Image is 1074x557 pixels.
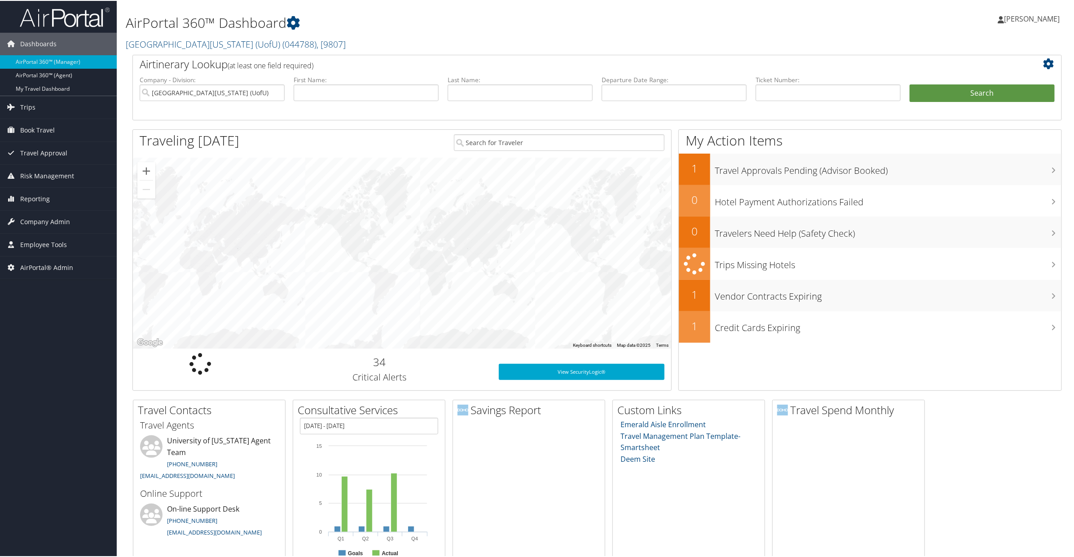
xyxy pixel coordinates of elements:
h2: Savings Report [458,402,605,417]
span: Company Admin [20,210,70,232]
a: [PERSON_NAME] [998,4,1069,31]
span: Dashboards [20,32,57,54]
span: (at least one field required) [228,60,313,70]
h1: My Action Items [679,130,1061,149]
h2: Custom Links [617,402,765,417]
a: Deem Site [621,453,656,463]
a: View SecurityLogic® [499,363,665,379]
a: 1Travel Approvals Pending (Advisor Booked) [679,153,1061,184]
a: Emerald Aisle Enrollment [621,419,706,429]
h3: Credit Cards Expiring [715,316,1061,333]
a: Terms (opens in new tab) [656,342,669,347]
h3: Vendor Contracts Expiring [715,285,1061,302]
a: 1Vendor Contracts Expiring [679,279,1061,310]
a: [PHONE_NUMBER] [167,516,217,524]
a: [EMAIL_ADDRESS][DOMAIN_NAME] [167,527,262,535]
span: , [ 9807 ] [317,37,346,49]
h2: Consultative Services [298,402,445,417]
a: 0Travelers Need Help (Safety Check) [679,216,1061,247]
span: ( 044788 ) [282,37,317,49]
h1: AirPortal 360™ Dashboard [126,13,754,31]
h3: Travelers Need Help (Safety Check) [715,222,1061,239]
img: Google [135,336,165,348]
h3: Trips Missing Hotels [715,253,1061,270]
button: Search [910,84,1055,102]
button: Zoom in [137,161,155,179]
span: AirPortal® Admin [20,256,73,278]
img: domo-logo.png [777,404,788,415]
h3: Travel Approvals Pending (Advisor Booked) [715,159,1061,176]
button: Keyboard shortcuts [573,341,612,348]
li: On-line Support Desk [136,503,283,539]
h3: Hotel Payment Authorizations Failed [715,190,1061,208]
h2: 0 [679,191,710,207]
label: Departure Date Range: [602,75,747,84]
a: Trips Missing Hotels [679,247,1061,279]
h2: Travel Contacts [138,402,285,417]
span: Reporting [20,187,50,209]
text: Q4 [411,535,418,540]
span: Map data ©2025 [617,342,651,347]
tspan: 15 [317,442,322,448]
tspan: 0 [319,528,322,534]
h2: 0 [679,223,710,238]
input: Search for Traveler [454,133,665,150]
h2: 1 [679,318,710,333]
h3: Travel Agents [140,418,278,431]
a: Open this area in Google Maps (opens a new window) [135,336,165,348]
button: Zoom out [137,180,155,198]
span: Trips [20,95,35,118]
a: [PHONE_NUMBER] [167,459,217,467]
h2: Airtinerary Lookup [140,56,977,71]
a: [EMAIL_ADDRESS][DOMAIN_NAME] [140,471,235,479]
span: [PERSON_NAME] [1004,13,1060,23]
h2: 1 [679,286,710,301]
text: Goals [348,549,363,556]
tspan: 5 [319,500,322,505]
text: Q3 [387,535,394,540]
img: airportal-logo.png [20,6,110,27]
label: Ticket Number: [756,75,901,84]
text: Actual [382,549,398,556]
text: Q2 [362,535,369,540]
h3: Online Support [140,486,278,499]
span: Book Travel [20,118,55,141]
h2: 34 [274,354,485,369]
a: 1Credit Cards Expiring [679,310,1061,342]
h1: Traveling [DATE] [140,130,239,149]
text: Q1 [338,535,344,540]
h2: Travel Spend Monthly [777,402,924,417]
span: Risk Management [20,164,74,186]
a: Travel Management Plan Template- Smartsheet [621,430,741,452]
li: University of [US_STATE] Agent Team [136,434,283,482]
span: Travel Approval [20,141,67,164]
a: 0Hotel Payment Authorizations Failed [679,184,1061,216]
label: Company - Division: [140,75,285,84]
a: [GEOGRAPHIC_DATA][US_STATE] (UofU) [126,37,346,49]
label: Last Name: [448,75,593,84]
span: Employee Tools [20,233,67,255]
tspan: 10 [317,471,322,477]
h3: Critical Alerts [274,370,485,383]
img: domo-logo.png [458,404,468,415]
h2: 1 [679,160,710,175]
label: First Name: [294,75,439,84]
